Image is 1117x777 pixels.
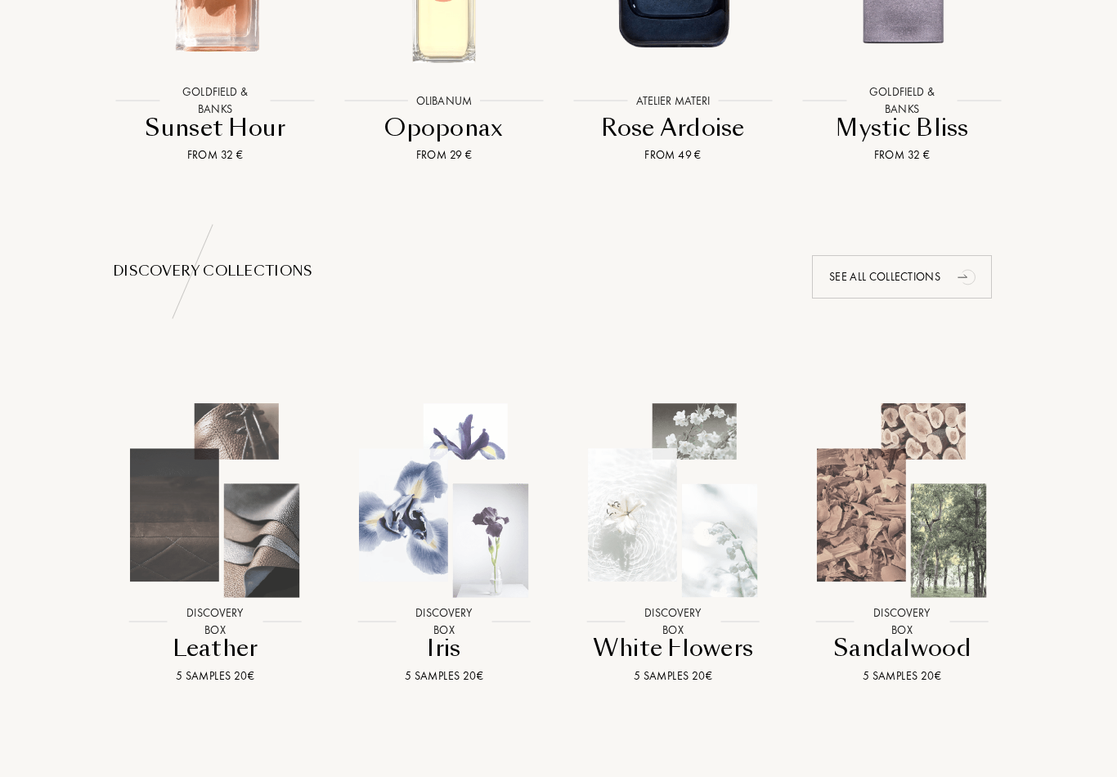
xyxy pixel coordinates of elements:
[113,262,1004,281] div: Discovery collections
[334,146,554,164] div: From 29 €
[570,397,776,604] img: White Flowers
[348,632,540,664] div: Iris
[105,112,325,144] div: Sunset Hour
[952,260,985,293] div: animation
[792,146,1012,164] div: From 32 €
[119,632,311,664] div: Leather
[799,397,1005,604] img: Sandalwood
[348,667,540,685] div: 5 samples 20€
[112,397,318,604] img: Leather
[806,667,998,685] div: 5 samples 20€
[847,83,958,118] div: Goldfield & Banks
[800,255,1004,299] a: See all collectionsanimation
[408,92,480,110] div: Olibanum
[628,92,719,110] div: Atelier Materi
[563,146,783,164] div: From 49 €
[577,667,769,685] div: 5 samples 20€
[563,112,783,144] div: Rose Ardoise
[341,397,547,604] img: Iris
[105,146,325,164] div: From 32 €
[812,255,992,299] div: See all collections
[577,632,769,664] div: White Flowers
[119,667,311,685] div: 5 samples 20€
[334,112,554,144] div: Opoponax
[806,632,998,664] div: Sandalwood
[792,112,1012,144] div: Mystic Bliss
[160,83,271,118] div: Goldfield & Banks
